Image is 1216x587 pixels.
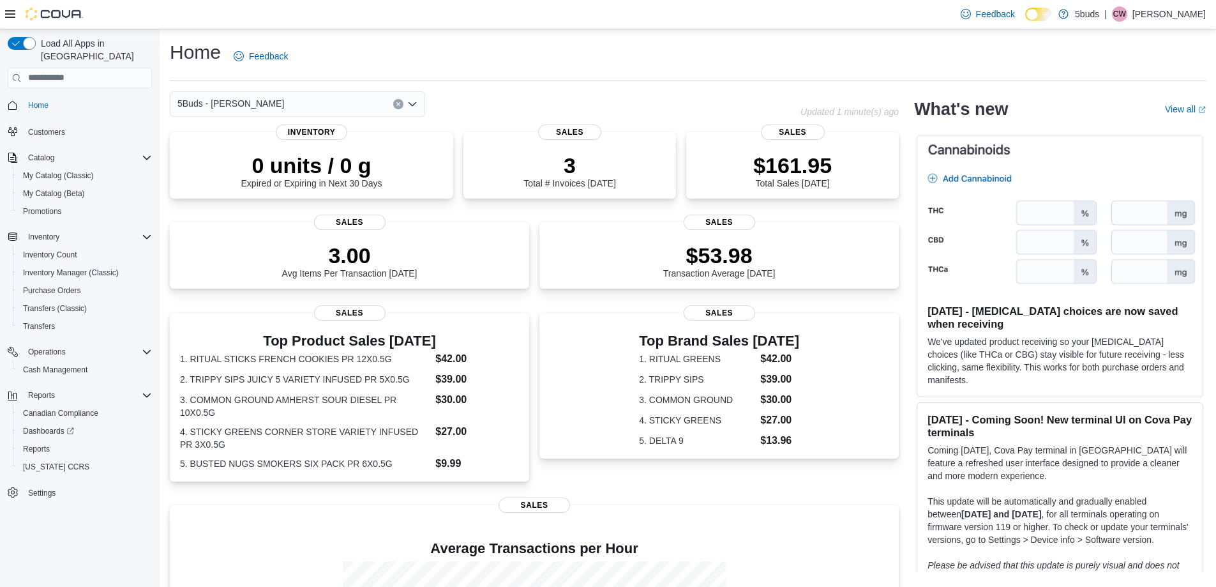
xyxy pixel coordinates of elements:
[18,247,152,263] span: Inventory Count
[684,215,755,230] span: Sales
[18,283,152,298] span: Purchase Orders
[13,404,157,422] button: Canadian Compliance
[639,434,755,447] dt: 5. DELTA 9
[18,362,93,377] a: Cash Management
[13,361,157,379] button: Cash Management
[23,344,152,360] span: Operations
[961,509,1041,519] strong: [DATE] and [DATE]
[639,353,755,365] dt: 1. RITUAL GREENS
[23,462,89,472] span: [US_STATE] CCRS
[282,243,417,268] p: 3.00
[13,264,157,282] button: Inventory Manager (Classic)
[180,425,430,451] dt: 4. STICKY GREENS CORNER STORE VARIETY INFUSED PR 3X0.5G
[13,202,157,220] button: Promotions
[435,351,519,367] dd: $42.00
[18,441,55,457] a: Reports
[18,406,152,421] span: Canadian Compliance
[684,305,755,321] span: Sales
[927,560,1180,583] em: Please be advised that this update is purely visual and does not impact payment functionality.
[23,388,152,403] span: Reports
[23,485,61,501] a: Settings
[3,149,157,167] button: Catalog
[241,153,382,178] p: 0 units / 0 g
[3,484,157,502] button: Settings
[23,344,71,360] button: Operations
[23,365,87,375] span: Cash Management
[3,386,157,404] button: Reports
[36,37,152,63] span: Load All Apps in [GEOGRAPHIC_DATA]
[523,153,615,188] div: Total # Invoices [DATE]
[23,98,54,113] a: Home
[18,186,152,201] span: My Catalog (Beta)
[1113,6,1126,22] span: CW
[18,247,82,263] a: Inventory Count
[1132,6,1206,22] p: [PERSON_NAME]
[18,319,152,334] span: Transfers
[927,305,1192,330] h3: [DATE] - [MEDICAL_DATA] choices are now saved when receiving
[23,268,119,278] span: Inventory Manager (Classic)
[28,127,65,137] span: Customers
[28,153,54,163] span: Catalog
[760,433,799,448] dd: $13.96
[23,206,62,217] span: Promotions
[927,335,1192,386] p: We've updated product receiving so your [MEDICAL_DATA] choices (like THCa or CBG) stay visible fo...
[282,243,417,278] div: Avg Items Per Transaction [DATE]
[13,185,157,202] button: My Catalog (Beta)
[18,204,152,219] span: Promotions
[13,422,157,440] a: Dashboards
[3,343,157,361] button: Operations
[393,99,403,109] button: Clear input
[23,250,77,260] span: Inventory Count
[23,125,70,140] a: Customers
[180,393,430,419] dt: 3. COMMON GROUND AMHERST SOUR DIESEL PR 10X0.5G
[23,188,85,199] span: My Catalog (Beta)
[28,232,59,242] span: Inventory
[180,457,430,470] dt: 5. BUSTED NUGS SMOKERS SIX PACK PR 6X0.5G
[760,372,799,387] dd: $39.00
[1025,8,1052,21] input: Dark Mode
[753,153,832,188] div: Total Sales [DATE]
[170,40,221,65] h1: Home
[3,122,157,141] button: Customers
[28,347,66,357] span: Operations
[18,186,90,201] a: My Catalog (Beta)
[3,228,157,246] button: Inventory
[663,243,776,268] p: $53.98
[180,333,519,349] h3: Top Product Sales [DATE]
[241,153,382,188] div: Expired or Expiring in Next 30 Days
[927,495,1192,546] p: This update will be automatically and gradually enabled between , for all terminals operating on ...
[23,426,74,436] span: Dashboards
[1104,6,1107,22] p: |
[18,319,60,334] a: Transfers
[28,100,49,111] span: Home
[249,50,288,63] span: Feedback
[13,440,157,458] button: Reports
[18,406,103,421] a: Canadian Compliance
[760,413,799,428] dd: $27.00
[13,282,157,300] button: Purchase Orders
[753,153,832,178] p: $161.95
[18,362,152,377] span: Cash Management
[1198,106,1206,114] svg: External link
[13,300,157,317] button: Transfers (Classic)
[23,123,152,139] span: Customers
[28,488,56,498] span: Settings
[639,373,755,386] dt: 2. TRIPPY SIPS
[3,96,157,114] button: Home
[639,414,755,427] dt: 4. STICKY GREENS
[18,265,152,280] span: Inventory Manager (Classic)
[927,444,1192,482] p: Coming [DATE], Cova Pay terminal in [GEOGRAPHIC_DATA] will feature a refreshed user interface des...
[499,498,570,513] span: Sales
[23,229,152,245] span: Inventory
[435,392,519,408] dd: $30.00
[229,43,293,69] a: Feedback
[976,8,1015,20] span: Feedback
[435,424,519,439] dd: $27.00
[8,91,152,535] nav: Complex example
[23,388,60,403] button: Reports
[18,423,79,439] a: Dashboards
[314,215,386,230] span: Sales
[18,441,152,457] span: Reports
[23,150,59,165] button: Catalog
[639,393,755,406] dt: 3. COMMON GROUND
